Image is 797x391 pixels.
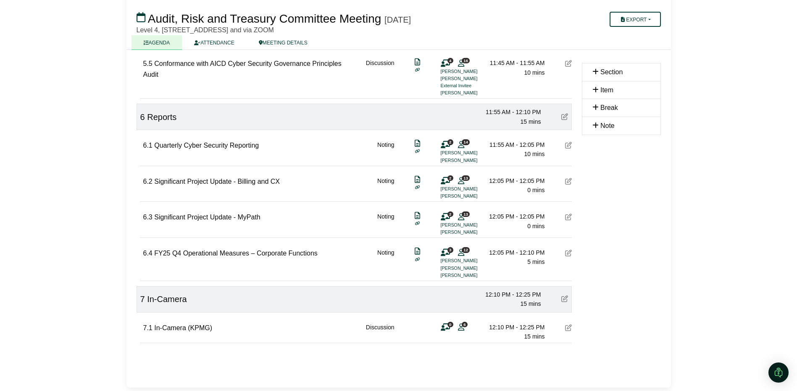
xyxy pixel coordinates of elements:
[486,212,545,221] div: 12:05 PM - 12:05 PM
[154,250,318,257] span: FY25 Q4 Operational Measures – Corporate Functions
[527,187,544,193] span: 0 mins
[154,324,212,331] span: In-Camera (KPMG)
[377,140,394,164] div: Noting
[143,214,153,221] span: 6.3
[600,122,615,129] span: Note
[441,149,504,156] li: [PERSON_NAME]
[486,176,545,185] div: 12:05 PM - 12:05 PM
[447,247,453,253] span: 3
[447,211,453,217] span: 2
[140,295,145,304] span: 7
[486,140,545,149] div: 11:55 AM - 12:05 PM
[147,295,187,304] span: In-Camera
[486,248,545,257] div: 12:05 PM - 12:10 PM
[140,112,145,122] span: 6
[462,247,470,253] span: 12
[132,35,182,50] a: AGENDA
[366,58,395,96] div: Discussion
[527,258,544,265] span: 5 mins
[148,12,381,25] span: Audit, Risk and Treasury Committee Meeting
[462,175,470,181] span: 13
[600,86,613,94] span: Item
[143,178,153,185] span: 6.2
[441,257,504,264] li: [PERSON_NAME]
[377,248,394,279] div: Noting
[482,290,541,299] div: 12:10 PM - 12:25 PM
[447,175,453,181] span: 2
[486,323,545,332] div: 12:10 PM - 12:25 PM
[447,139,453,145] span: 2
[447,322,453,327] span: 0
[524,69,544,76] span: 10 mins
[524,333,544,340] span: 15 mins
[384,15,411,25] div: [DATE]
[143,60,342,78] span: Conformance with AICD Cyber Security Governance Principles Audit
[441,193,504,200] li: [PERSON_NAME]
[377,176,394,200] div: Noting
[447,58,453,63] span: 4
[768,362,789,383] div: Open Intercom Messenger
[520,118,541,125] span: 15 mins
[154,178,280,185] span: Significant Project Update - Billing and CX
[143,250,153,257] span: 6.4
[520,300,541,307] span: 15 mins
[462,58,470,63] span: 16
[147,112,176,122] span: Reports
[441,185,504,193] li: [PERSON_NAME]
[600,104,618,111] span: Break
[462,322,468,327] span: 6
[600,68,623,76] span: Section
[143,142,153,149] span: 6.1
[610,12,660,27] button: Export
[524,151,544,157] span: 10 mins
[441,75,504,82] li: [PERSON_NAME]
[441,229,504,236] li: [PERSON_NAME]
[247,35,320,50] a: MEETING DETAILS
[441,222,504,229] li: [PERSON_NAME]
[137,26,274,34] span: Level 4, [STREET_ADDRESS] and via ZOOM
[441,82,504,89] li: External Invitee
[441,68,504,75] li: [PERSON_NAME]
[154,142,259,149] span: Quarterly Cyber Security Reporting
[182,35,246,50] a: ATTENDANCE
[486,58,545,68] div: 11:45 AM - 11:55 AM
[154,214,260,221] span: Significant Project Update - MyPath
[441,89,504,96] li: [PERSON_NAME]
[462,139,470,145] span: 14
[143,324,153,331] span: 7.1
[527,223,544,229] span: 0 mins
[441,265,504,272] li: [PERSON_NAME]
[143,60,153,67] span: 5.5
[441,272,504,279] li: [PERSON_NAME]
[482,107,541,117] div: 11:55 AM - 12:10 PM
[462,211,470,217] span: 13
[441,157,504,164] li: [PERSON_NAME]
[377,212,394,236] div: Noting
[366,323,395,341] div: Discussion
